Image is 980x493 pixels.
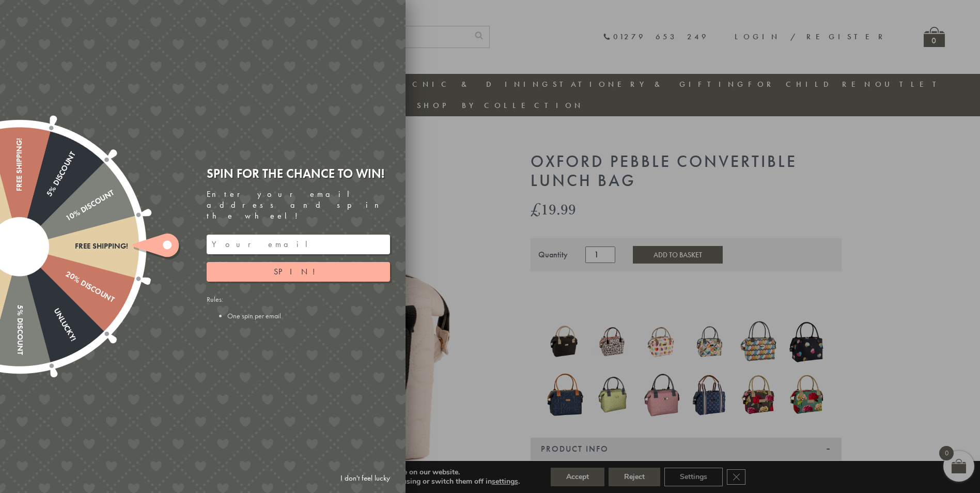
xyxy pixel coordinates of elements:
[17,189,115,251] div: 10% Discount
[17,243,115,305] div: 20% Discount
[207,295,390,320] div: Rules:
[227,311,390,320] li: One spin per email
[15,244,77,343] div: Unlucky!
[207,235,390,254] input: Your email
[335,469,395,488] a: I don't feel lucky
[15,138,24,246] div: Free shipping!
[15,246,24,355] div: 5% Discount
[15,150,77,249] div: 5% Discount
[207,165,390,181] div: Spin for the chance to win!
[207,189,390,221] div: Enter your email address and spin the wheel!
[207,262,390,282] button: Spin!
[274,266,323,277] span: Spin!
[20,242,128,251] div: Free shipping!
